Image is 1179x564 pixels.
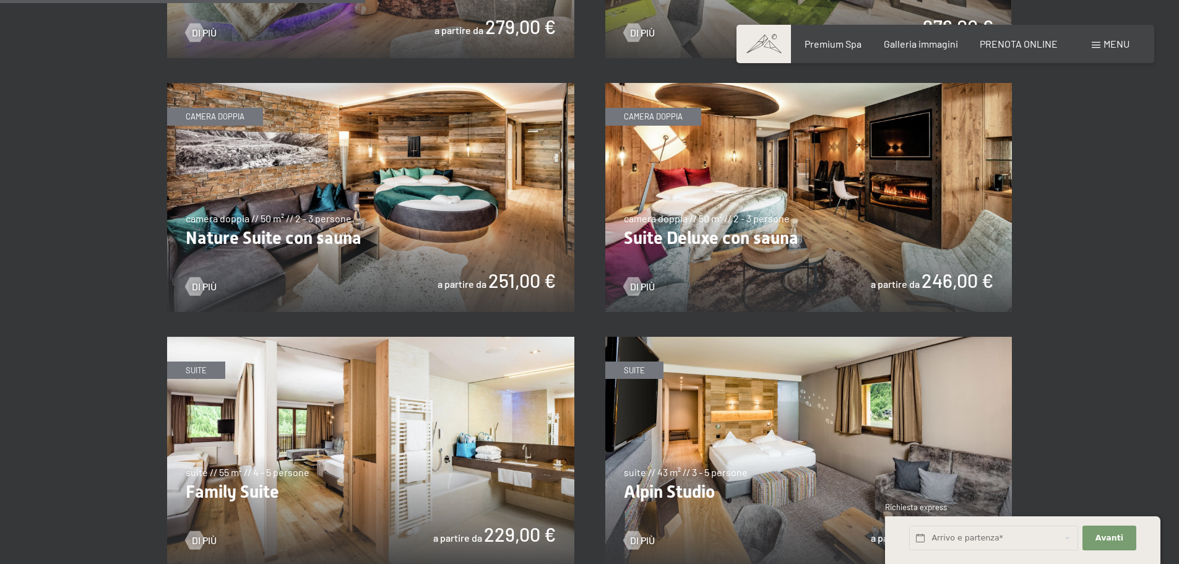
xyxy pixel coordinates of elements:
[884,38,958,50] a: Galleria immagini
[167,337,574,345] a: Family Suite
[630,280,655,293] span: Di più
[192,534,217,547] span: Di più
[1103,38,1129,50] span: Menu
[624,26,655,40] a: Di più
[605,84,1013,91] a: Suite Deluxe con sauna
[167,83,574,312] img: Nature Suite con sauna
[186,26,217,40] a: Di più
[805,38,862,50] a: Premium Spa
[605,337,1013,345] a: Alpin Studio
[1082,526,1136,551] button: Avanti
[980,38,1058,50] a: PRENOTA ONLINE
[186,534,217,547] a: Di più
[624,280,655,293] a: Di più
[605,83,1013,312] img: Suite Deluxe con sauna
[624,534,655,547] a: Di più
[630,26,655,40] span: Di più
[167,84,574,91] a: Nature Suite con sauna
[885,502,947,512] span: Richiesta express
[1095,532,1123,544] span: Avanti
[186,280,217,293] a: Di più
[192,26,217,40] span: Di più
[192,280,217,293] span: Di più
[630,534,655,547] span: Di più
